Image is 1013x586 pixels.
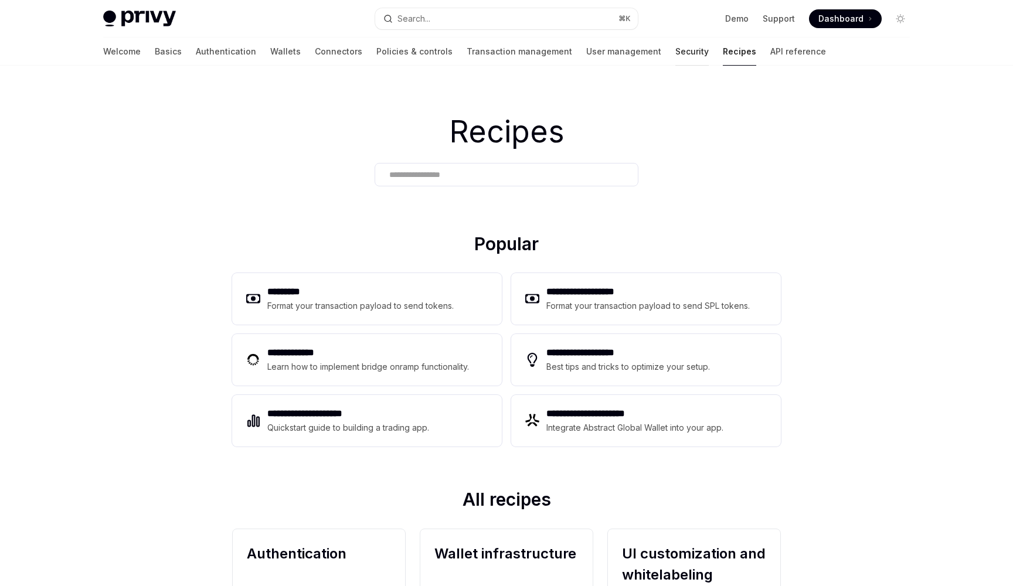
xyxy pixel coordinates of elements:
[376,38,453,66] a: Policies & controls
[763,13,795,25] a: Support
[247,543,391,585] h2: Authentication
[267,360,472,374] div: Learn how to implement bridge onramp functionality.
[232,273,502,325] a: **** ****Format your transaction payload to send tokens.
[232,233,781,259] h2: Popular
[586,38,661,66] a: User management
[375,8,638,29] button: Search...⌘K
[232,334,502,386] a: **** **** ***Learn how to implement bridge onramp functionality.
[546,360,712,374] div: Best tips and tricks to optimize your setup.
[809,9,882,28] a: Dashboard
[270,38,301,66] a: Wallets
[196,38,256,66] a: Authentication
[267,421,430,435] div: Quickstart guide to building a trading app.
[618,14,631,23] span: ⌘ K
[103,38,141,66] a: Welcome
[546,421,725,435] div: Integrate Abstract Global Wallet into your app.
[546,299,751,313] div: Format your transaction payload to send SPL tokens.
[467,38,572,66] a: Transaction management
[267,299,454,313] div: Format your transaction payload to send tokens.
[397,12,430,26] div: Search...
[675,38,709,66] a: Security
[315,38,362,66] a: Connectors
[770,38,826,66] a: API reference
[155,38,182,66] a: Basics
[622,543,766,585] h2: UI customization and whitelabeling
[103,11,176,27] img: light logo
[725,13,749,25] a: Demo
[434,543,579,585] h2: Wallet infrastructure
[232,489,781,515] h2: All recipes
[818,13,864,25] span: Dashboard
[891,9,910,28] button: Toggle dark mode
[723,38,756,66] a: Recipes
